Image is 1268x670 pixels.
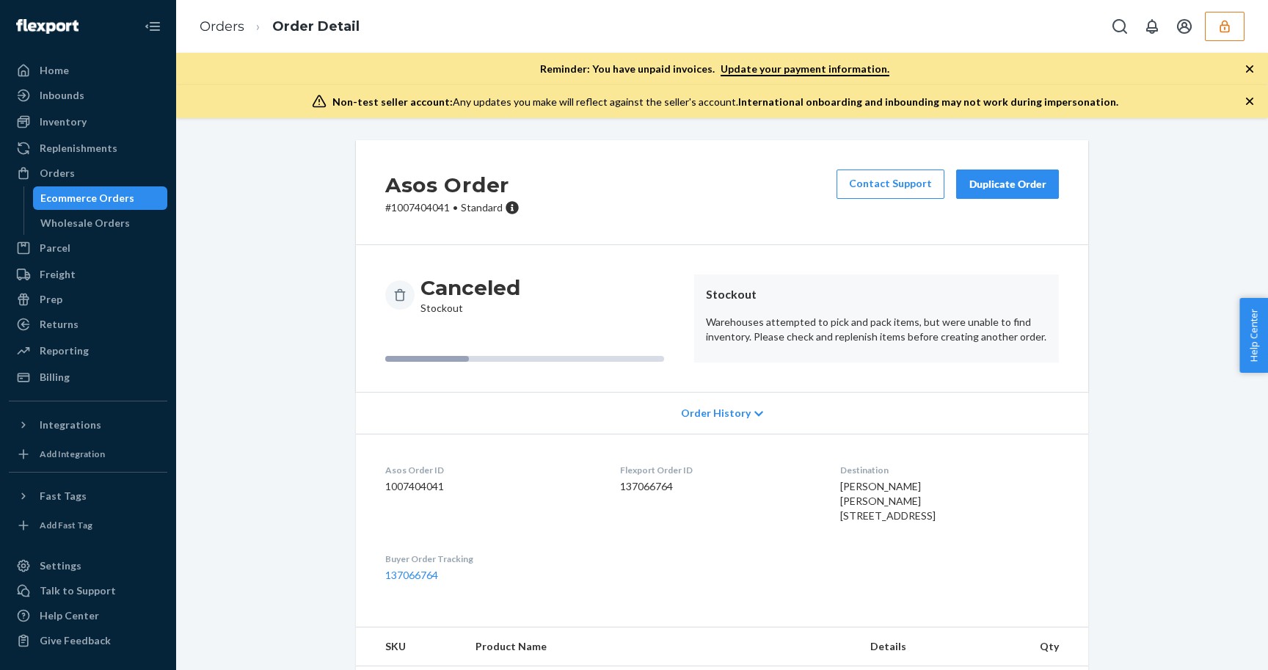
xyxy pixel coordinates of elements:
th: Details [859,627,1020,666]
p: # 1007404041 [385,200,520,215]
button: Help Center [1239,298,1268,373]
a: Orders [200,18,244,34]
a: Add Integration [9,443,167,466]
th: SKU [356,627,464,666]
div: Returns [40,317,79,332]
span: International onboarding and inbounding may not work during impersonation. [738,95,1118,108]
button: Open notifications [1137,12,1167,41]
a: Prep [9,288,167,311]
a: Talk to Support [9,579,167,602]
p: Reminder: You have unpaid invoices. [540,62,889,76]
a: Ecommerce Orders [33,186,168,210]
a: Orders [9,161,167,185]
a: Billing [9,365,167,389]
a: Help Center [9,604,167,627]
span: Non-test seller account: [332,95,453,108]
a: Update your payment information. [721,62,889,76]
ol: breadcrumbs [188,5,371,48]
div: Replenishments [40,141,117,156]
div: Orders [40,166,75,181]
div: Wholesale Orders [40,216,130,230]
button: Give Feedback [9,629,167,652]
th: Product Name [464,627,859,666]
a: Home [9,59,167,82]
p: Warehouses attempted to pick and pack items, but were unable to find inventory. Please check and ... [706,315,1047,344]
div: Inbounds [40,88,84,103]
button: Open account menu [1170,12,1199,41]
div: Freight [40,267,76,282]
span: [PERSON_NAME] [PERSON_NAME] [STREET_ADDRESS] [840,480,936,522]
div: Stockout [420,274,520,316]
a: Replenishments [9,136,167,160]
dt: Asos Order ID [385,464,597,476]
span: • [453,201,458,214]
div: Inventory [40,114,87,129]
a: Order Detail [272,18,360,34]
div: Help Center [40,608,99,623]
button: Open Search Box [1105,12,1134,41]
header: Stockout [706,286,1047,303]
a: Reporting [9,339,167,363]
button: Fast Tags [9,484,167,508]
dt: Buyer Order Tracking [385,553,597,565]
div: Reporting [40,343,89,358]
div: Give Feedback [40,633,111,648]
a: Freight [9,263,167,286]
a: Returns [9,313,167,336]
div: Add Integration [40,448,105,460]
a: Inbounds [9,84,167,107]
div: Talk to Support [40,583,116,598]
a: Settings [9,554,167,578]
div: Ecommerce Orders [40,191,134,205]
a: Parcel [9,236,167,260]
dd: 137066764 [620,479,816,494]
div: Billing [40,370,70,385]
div: Duplicate Order [969,177,1046,192]
a: Inventory [9,110,167,134]
div: Any updates you make will reflect against the seller's account. [332,95,1118,109]
div: Add Fast Tag [40,519,92,531]
span: Standard [461,201,503,214]
button: Integrations [9,413,167,437]
dt: Flexport Order ID [620,464,816,476]
a: Add Fast Tag [9,514,167,537]
a: Contact Support [837,170,944,199]
th: Qty [1019,627,1088,666]
img: Flexport logo [16,19,79,34]
div: Integrations [40,418,101,432]
dd: 1007404041 [385,479,597,494]
div: Prep [40,292,62,307]
span: Order History [681,406,751,420]
div: Settings [40,558,81,573]
a: 137066764 [385,569,438,581]
button: Duplicate Order [956,170,1059,199]
a: Wholesale Orders [33,211,168,235]
h3: Canceled [420,274,520,301]
div: Home [40,63,69,78]
div: Fast Tags [40,489,87,503]
div: Parcel [40,241,70,255]
h2: Asos Order [385,170,520,200]
dt: Destination [840,464,1059,476]
button: Close Navigation [138,12,167,41]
